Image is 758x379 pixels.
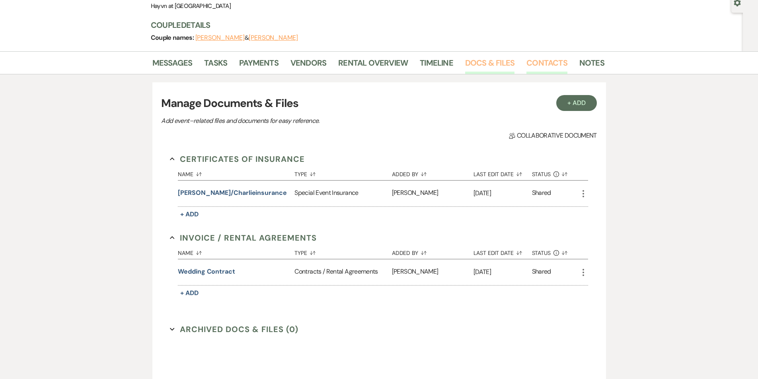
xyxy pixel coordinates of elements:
button: Last Edit Date [474,165,532,180]
span: Collaborative document [509,131,596,140]
span: + Add [180,210,199,218]
button: Archived Docs & Files (0) [170,323,298,335]
p: [DATE] [474,188,532,198]
button: Added By [392,244,474,259]
a: Docs & Files [465,56,514,74]
p: Add event–related files and documents for easy reference. [161,116,440,126]
span: & [195,34,298,42]
button: Type [294,165,392,180]
span: Hayvn at [GEOGRAPHIC_DATA] [151,2,231,10]
div: Shared [532,267,551,278]
span: Status [532,171,551,177]
button: [PERSON_NAME] [249,35,298,41]
button: [PERSON_NAME] [195,35,245,41]
button: Certificates of Insurance [170,153,305,165]
span: + Add [180,289,199,297]
button: Invoice / Rental Agreements [170,232,317,244]
a: Contacts [526,56,567,74]
button: Added By [392,165,474,180]
button: Type [294,244,392,259]
a: Notes [579,56,604,74]
div: Special Event Insurance [294,181,392,206]
button: Name [178,244,294,259]
div: Shared [532,188,551,199]
button: Status [532,244,579,259]
button: Last Edit Date [474,244,532,259]
div: Contracts / Rental Agreements [294,259,392,285]
span: Couple names: [151,33,195,42]
button: + Add [178,288,201,299]
button: [PERSON_NAME]/charlieinsurance [178,188,287,198]
h3: Couple Details [151,19,596,31]
a: Timeline [420,56,453,74]
button: Wedding Contract [178,267,235,276]
a: Rental Overview [338,56,408,74]
a: Payments [239,56,279,74]
a: Vendors [290,56,326,74]
h3: Manage Documents & Files [161,95,596,112]
p: [DATE] [474,267,532,277]
span: Status [532,250,551,256]
button: + Add [556,95,597,111]
button: Name [178,165,294,180]
a: Tasks [204,56,227,74]
button: + Add [178,209,201,220]
a: Messages [152,56,193,74]
button: Status [532,165,579,180]
div: [PERSON_NAME] [392,181,474,206]
div: [PERSON_NAME] [392,259,474,285]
